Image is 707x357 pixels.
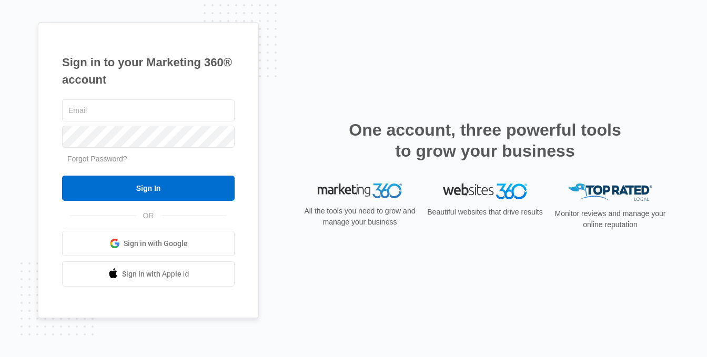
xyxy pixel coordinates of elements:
[568,183,652,201] img: Top Rated Local
[443,183,527,199] img: Websites 360
[136,210,161,221] span: OR
[124,238,188,249] span: Sign in with Google
[62,54,235,88] h1: Sign in to your Marketing 360® account
[551,208,669,230] p: Monitor reviews and manage your online reputation
[62,176,235,201] input: Sign In
[346,119,624,161] h2: One account, three powerful tools to grow your business
[62,261,235,287] a: Sign in with Apple Id
[67,155,127,163] a: Forgot Password?
[62,231,235,256] a: Sign in with Google
[122,269,189,280] span: Sign in with Apple Id
[301,206,419,228] p: All the tools you need to grow and manage your business
[426,207,544,218] p: Beautiful websites that drive results
[62,99,235,121] input: Email
[318,183,402,198] img: Marketing 360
